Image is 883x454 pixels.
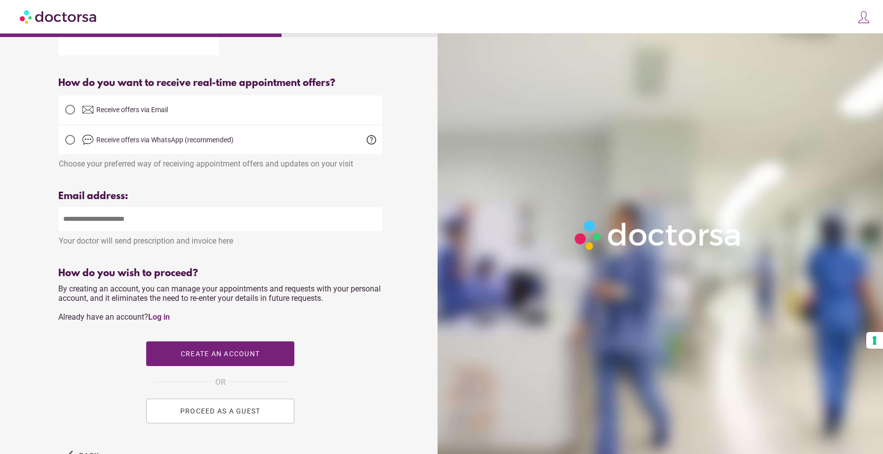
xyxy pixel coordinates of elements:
span: PROCEED AS A GUEST [180,407,261,415]
span: help [365,134,377,146]
div: How do you wish to proceed? [58,268,382,279]
a: Log in [148,312,170,322]
span: OR [215,376,226,389]
div: Choose your preferred way of receiving appointment offers and updates on your visit [58,154,382,168]
img: email [82,104,94,116]
button: PROCEED AS A GUEST [146,399,294,423]
span: Create an account [181,350,260,358]
span: Receive offers via Email [96,106,168,114]
div: Email address: [58,191,382,202]
img: icons8-customer-100.png [857,10,871,24]
div: How do you want to receive real-time appointment offers? [58,78,382,89]
img: Logo-Doctorsa-trans-White-partial-flat.png [570,215,747,255]
span: By creating an account, you can manage your appointments and requests with your personal account,... [58,284,381,322]
button: Create an account [146,341,294,366]
button: Your consent preferences for tracking technologies [866,332,883,349]
img: chat [82,134,94,146]
img: Doctorsa.com [20,5,98,28]
span: Receive offers via WhatsApp (recommended) [96,136,234,144]
div: Your doctor will send prescription and invoice here [58,231,382,246]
